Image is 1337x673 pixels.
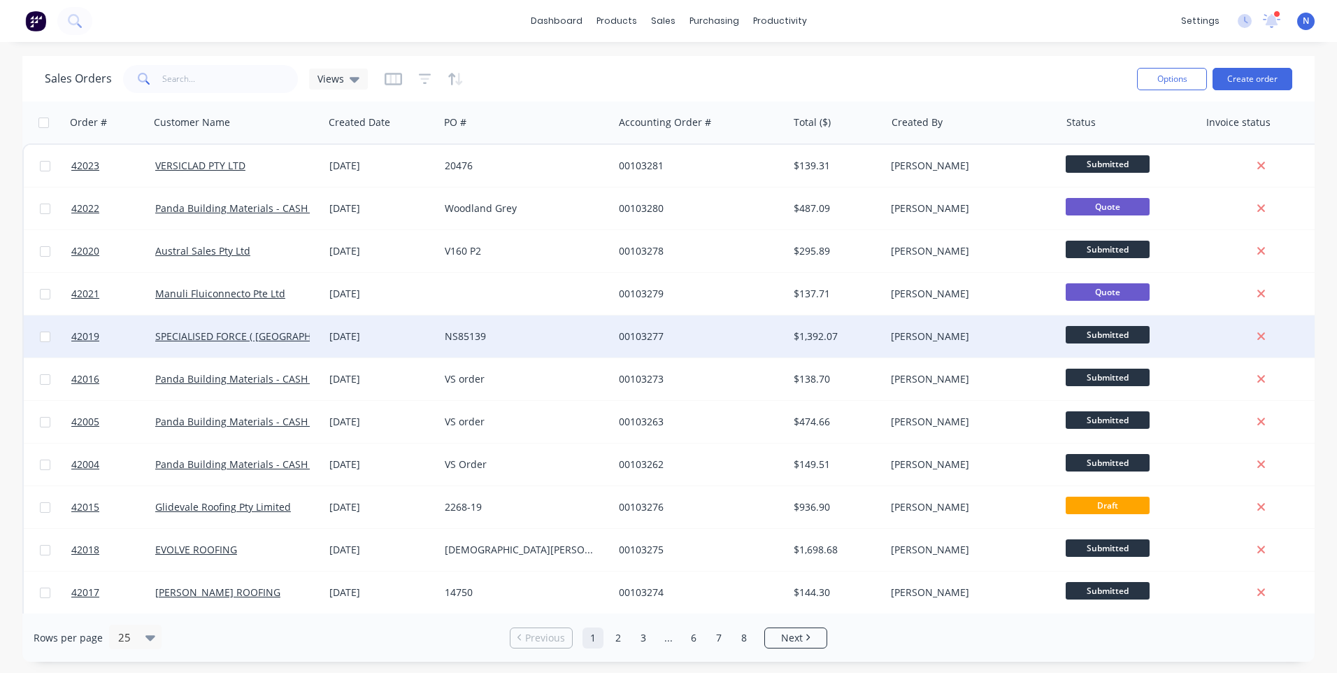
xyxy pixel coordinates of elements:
[155,543,237,556] a: EVOLVE ROOFING
[891,287,1046,301] div: [PERSON_NAME]
[445,543,600,557] div: [DEMOGRAPHIC_DATA][PERSON_NAME]
[1066,198,1150,215] span: Quote
[71,543,99,557] span: 42018
[781,631,803,645] span: Next
[329,115,390,129] div: Created Date
[71,500,99,514] span: 42015
[162,65,299,93] input: Search...
[329,287,434,301] div: [DATE]
[329,372,434,386] div: [DATE]
[582,628,603,649] a: Page 1 is your current page
[891,159,1046,173] div: [PERSON_NAME]
[329,500,434,514] div: [DATE]
[445,586,600,600] div: 14750
[891,458,1046,472] div: [PERSON_NAME]
[71,287,99,301] span: 42021
[619,372,774,386] div: 00103273
[34,631,103,645] span: Rows per page
[155,201,333,215] a: Panda Building Materials - CASH SALE
[619,244,774,258] div: 00103278
[155,500,291,513] a: Glidevale Roofing Pty Limited
[71,358,155,400] a: 42016
[1066,326,1150,343] span: Submitted
[619,458,774,472] div: 00103262
[794,330,875,343] div: $1,392.07
[71,529,155,571] a: 42018
[619,586,774,600] div: 00103274
[71,401,155,443] a: 42005
[619,159,774,173] div: 00103281
[329,244,434,258] div: [DATE]
[794,415,875,429] div: $474.66
[510,631,572,645] a: Previous page
[633,628,654,649] a: Page 3
[71,244,99,258] span: 42020
[71,273,155,315] a: 42021
[71,444,155,486] a: 42004
[25,10,46,31] img: Factory
[891,201,1046,215] div: [PERSON_NAME]
[71,372,99,386] span: 42016
[445,500,600,514] div: 2268-19
[71,159,99,173] span: 42023
[71,415,99,429] span: 42005
[445,159,600,173] div: 20476
[71,572,155,614] a: 42017
[329,543,434,557] div: [DATE]
[794,159,875,173] div: $139.31
[734,628,755,649] a: Page 8
[644,10,682,31] div: sales
[155,415,333,428] a: Panda Building Materials - CASH SALE
[619,115,711,129] div: Accounting Order #
[155,372,333,385] a: Panda Building Materials - CASH SALE
[71,201,99,215] span: 42022
[891,372,1046,386] div: [PERSON_NAME]
[155,330,355,343] a: SPECIALISED FORCE ( [GEOGRAPHIC_DATA])
[71,316,155,357] a: 42019
[71,586,99,600] span: 42017
[658,628,679,649] a: Jump forward
[445,415,600,429] div: VS order
[794,372,875,386] div: $138.70
[329,330,434,343] div: [DATE]
[329,458,434,472] div: [DATE]
[1303,15,1309,27] span: N
[445,330,600,343] div: NS85139
[1066,283,1150,301] span: Quote
[765,631,827,645] a: Next page
[329,586,434,600] div: [DATE]
[794,500,875,514] div: $936.90
[619,543,774,557] div: 00103275
[70,115,107,129] div: Order #
[682,10,746,31] div: purchasing
[619,287,774,301] div: 00103279
[708,628,729,649] a: Page 7
[445,458,600,472] div: VS Order
[1066,539,1150,557] span: Submitted
[746,10,814,31] div: productivity
[154,115,230,129] div: Customer Name
[1213,68,1292,90] button: Create order
[71,330,99,343] span: 42019
[1066,155,1150,173] span: Submitted
[155,586,280,599] a: [PERSON_NAME] ROOFING
[1066,411,1150,429] span: Submitted
[504,628,833,649] ul: Pagination
[1066,497,1150,514] span: Draft
[1174,10,1227,31] div: settings
[525,631,565,645] span: Previous
[794,543,875,557] div: $1,698.68
[317,71,344,86] span: Views
[329,159,434,173] div: [DATE]
[794,586,875,600] div: $144.30
[619,330,774,343] div: 00103277
[1206,115,1271,129] div: Invoice status
[329,201,434,215] div: [DATE]
[155,159,245,172] a: VERSICLAD PTY LTD
[71,230,155,272] a: 42020
[891,330,1046,343] div: [PERSON_NAME]
[71,145,155,187] a: 42023
[524,10,589,31] a: dashboard
[445,201,600,215] div: Woodland Grey
[891,415,1046,429] div: [PERSON_NAME]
